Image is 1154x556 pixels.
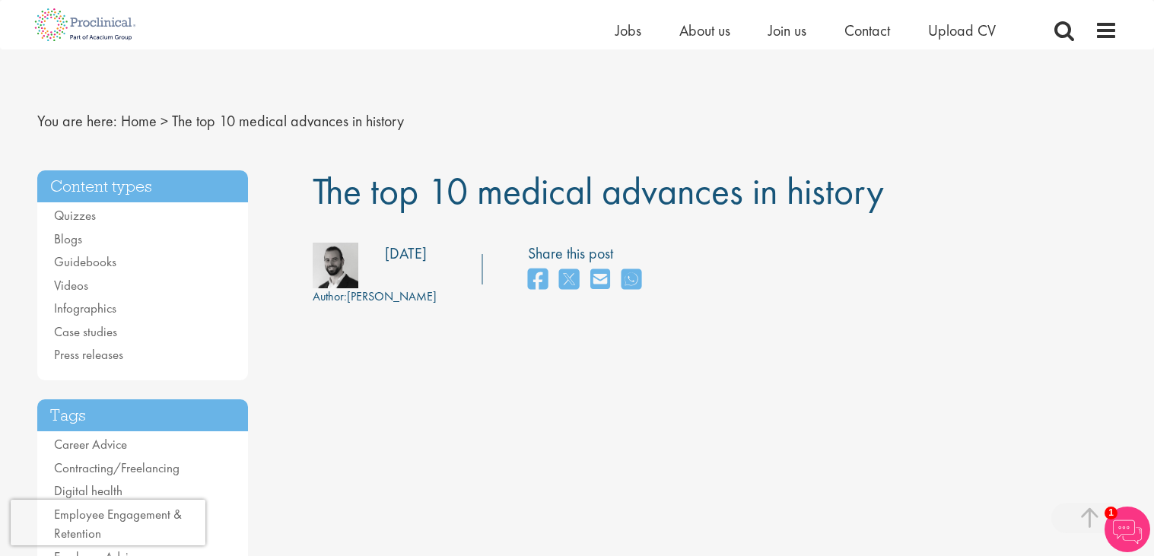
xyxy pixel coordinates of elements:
[528,243,649,265] label: Share this post
[615,21,641,40] a: Jobs
[385,243,427,265] div: [DATE]
[313,243,358,288] img: 76d2c18e-6ce3-4617-eefd-08d5a473185b
[54,459,180,476] a: Contracting/Freelancing
[679,21,730,40] a: About us
[54,300,116,316] a: Infographics
[11,500,205,545] iframe: reCAPTCHA
[590,264,610,297] a: share on email
[313,288,437,306] div: [PERSON_NAME]
[37,170,249,203] h3: Content types
[121,111,157,131] a: breadcrumb link
[1105,507,1150,552] img: Chatbot
[54,323,117,340] a: Case studies
[54,277,88,294] a: Videos
[1105,507,1117,519] span: 1
[844,21,890,40] a: Contact
[559,264,579,297] a: share on twitter
[313,288,347,304] span: Author:
[313,167,884,215] span: The top 10 medical advances in history
[37,399,249,432] h3: Tags
[928,21,996,40] a: Upload CV
[54,253,116,270] a: Guidebooks
[768,21,806,40] a: Join us
[54,482,122,499] a: Digital health
[54,346,123,363] a: Press releases
[37,111,117,131] span: You are here:
[528,264,548,297] a: share on facebook
[172,111,404,131] span: The top 10 medical advances in history
[54,207,96,224] a: Quizzes
[622,264,641,297] a: share on whats app
[161,111,168,131] span: >
[54,436,127,453] a: Career Advice
[54,230,82,247] a: Blogs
